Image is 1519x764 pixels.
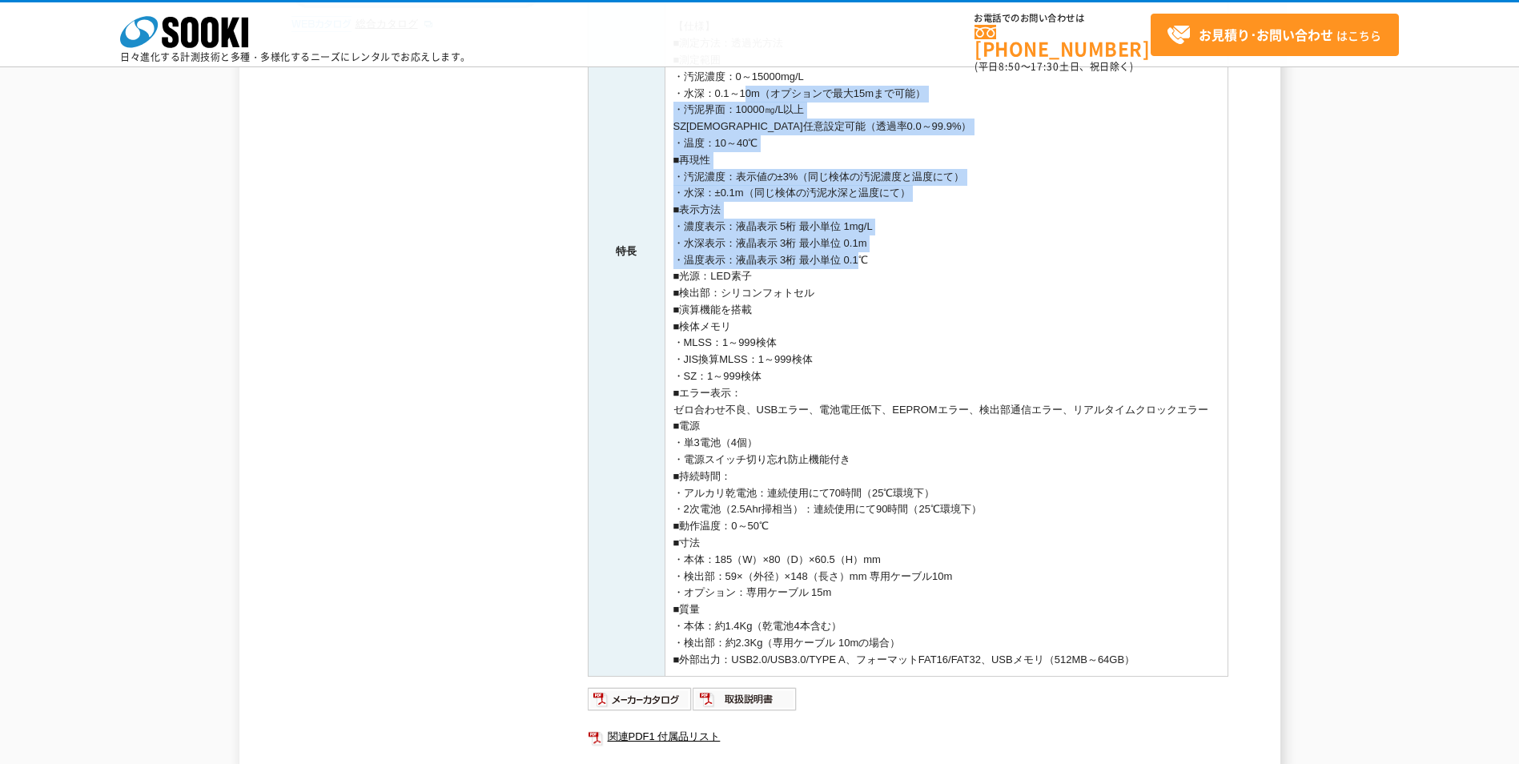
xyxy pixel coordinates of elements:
[1199,25,1333,44] strong: お見積り･お問い合わせ
[1167,23,1381,47] span: はこちら
[974,59,1133,74] span: (平日 ～ 土日、祝日除く)
[588,686,693,712] img: メーカーカタログ
[120,52,471,62] p: 日々進化する計測技術と多種・多様化するニーズにレンタルでお応えします。
[693,698,798,710] a: 取扱説明書
[974,25,1151,58] a: [PHONE_NUMBER]
[1031,59,1059,74] span: 17:30
[588,698,693,710] a: メーカーカタログ
[999,59,1021,74] span: 8:50
[974,14,1151,23] span: お電話でのお問い合わせは
[1151,14,1399,56] a: お見積り･お問い合わせはこちら
[588,726,1228,747] a: 関連PDF1 付属品リスト
[693,686,798,712] img: 取扱説明書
